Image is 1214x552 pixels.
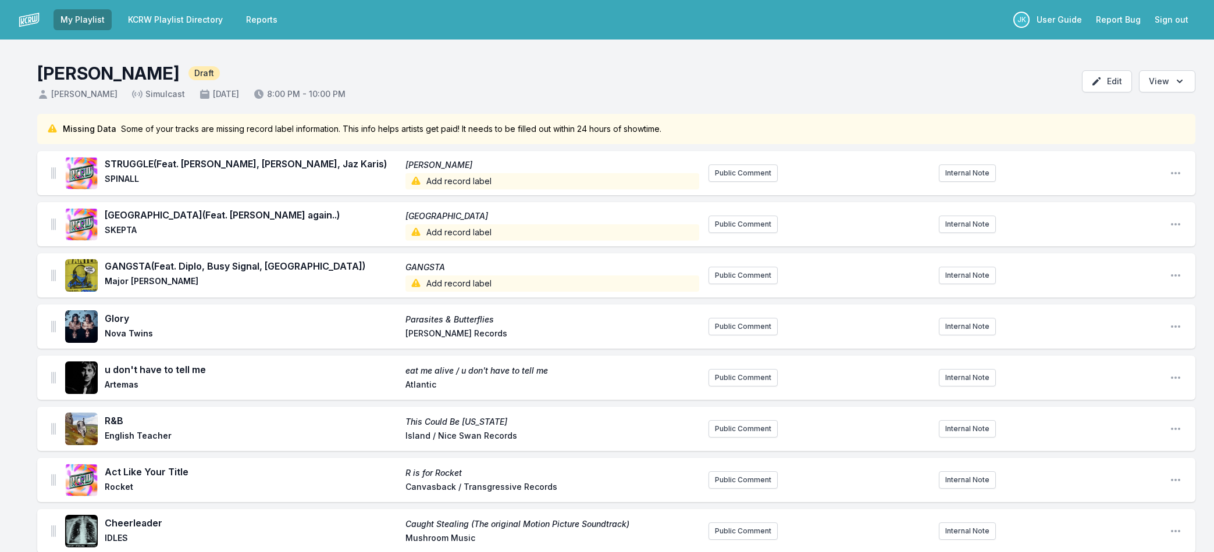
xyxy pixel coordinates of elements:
button: Open playlist item options [1170,321,1181,332]
button: Internal Note [939,318,996,335]
img: Drag Handle [51,270,56,281]
h1: [PERSON_NAME] [37,63,179,84]
span: GANGSTA [405,261,699,273]
button: Internal Note [939,420,996,438]
button: Open playlist item options [1170,474,1181,486]
span: Add record label [405,173,699,189]
img: logo-white-87cec1fa9cbef997252546196dc51331.png [19,9,40,30]
button: Open options [1139,70,1195,92]
button: Public Comment [709,522,778,540]
span: Rocket [105,481,398,495]
button: Edit [1082,70,1132,92]
button: Open playlist item options [1170,218,1181,230]
img: GANGSTA [65,259,98,292]
button: Public Comment [709,216,778,233]
span: Some of your tracks are missing record label information. This info helps artists get paid! It ne... [121,123,661,135]
span: IDLES [105,532,398,546]
span: This Could Be [US_STATE] [405,416,699,428]
button: Internal Note [939,471,996,489]
button: Open playlist item options [1170,525,1181,537]
span: English Teacher [105,430,398,444]
button: Open playlist item options [1170,423,1181,435]
a: KCRW Playlist Directory [121,9,230,30]
button: Internal Note [939,216,996,233]
span: R&B [105,414,398,428]
span: [GEOGRAPHIC_DATA] (Feat. [PERSON_NAME] again..) [105,208,398,222]
button: Public Comment [709,369,778,386]
span: Add record label [405,224,699,241]
img: This Could Be Texas [65,413,98,445]
span: [DATE] [199,88,239,100]
span: Island / Nice Swan Records [405,430,699,444]
span: Major [PERSON_NAME] [105,275,398,292]
span: Draft [188,66,220,80]
span: Parasites & Butterflies [405,314,699,325]
img: Drag Handle [51,372,56,383]
button: Public Comment [709,420,778,438]
button: Internal Note [939,522,996,540]
span: Artemas [105,379,398,393]
a: Report Bug [1089,9,1148,30]
span: GANGSTA (Feat. Diplo, Busy Signal, [GEOGRAPHIC_DATA]) [105,259,398,273]
span: SKEPTA [105,224,398,241]
span: Simulcast [131,88,185,100]
span: Act Like Your Title [105,465,398,479]
button: Sign out [1148,9,1195,30]
span: u don't have to tell me [105,363,398,377]
button: Open playlist item options [1170,270,1181,281]
a: User Guide [1030,9,1089,30]
img: Caught Stealing (The original Motion Picture Soundtrack) [65,515,98,547]
button: Internal Note [939,267,996,284]
span: eat me alive / u don't have to tell me [405,365,699,377]
img: Parasites & Butterflies [65,310,98,343]
span: Canvasback / Transgressive Records [405,481,699,495]
button: Internal Note [939,369,996,386]
a: My Playlist [54,9,112,30]
span: [PERSON_NAME] Records [405,328,699,342]
img: Drag Handle [51,321,56,332]
span: Glory [105,311,398,325]
span: Cheerleader [105,516,398,530]
span: R is for Rocket [405,467,699,479]
img: Drag Handle [51,525,56,537]
img: ÈKÓ GROOVE [65,157,98,189]
span: Add record label [405,275,699,292]
img: R is for Rocket [65,464,98,496]
button: Internal Note [939,164,996,182]
img: Drag Handle [51,474,56,486]
button: Public Comment [709,164,778,182]
img: Drag Handle [51,218,56,230]
a: Reports [239,9,284,30]
button: Public Comment [709,267,778,284]
span: Nova Twins [105,328,398,342]
span: 8:00 PM - 10:00 PM [253,88,346,100]
button: Open playlist item options [1170,167,1181,179]
span: [GEOGRAPHIC_DATA] [405,210,699,222]
span: Caught Stealing (The original Motion Picture Soundtrack) [405,518,699,530]
span: STRUGGLE (Feat. [PERSON_NAME], [PERSON_NAME], Jaz Karis) [105,157,398,171]
span: [PERSON_NAME] [405,159,699,171]
button: Public Comment [709,471,778,489]
span: Mushroom Music [405,532,699,546]
p: Jason Kramer [1013,12,1030,28]
button: Open playlist item options [1170,372,1181,383]
img: Drag Handle [51,423,56,435]
span: SPINALL [105,173,398,189]
img: eat me alive / u don't have to tell me [65,361,98,394]
span: [PERSON_NAME] [37,88,118,100]
img: Drag Handle [51,167,56,179]
span: Atlantic [405,379,699,393]
img: LONDON [65,208,98,241]
span: Missing Data [63,123,116,135]
button: Public Comment [709,318,778,335]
